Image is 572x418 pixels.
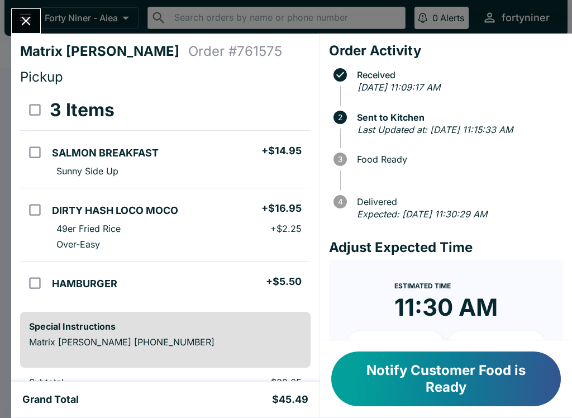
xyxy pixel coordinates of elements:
h5: + $16.95 [261,202,302,215]
button: + 20 [448,331,545,359]
p: Sunny Side Up [56,165,118,177]
p: 49er Fried Rice [56,223,121,234]
time: 11:30 AM [394,293,498,322]
span: Delivered [351,197,563,207]
h5: HAMBURGER [52,277,117,291]
p: Matrix [PERSON_NAME] [PHONE_NUMBER] [29,336,302,348]
em: Expected: [DATE] 11:30:29 AM [357,208,487,220]
p: Over-Easy [56,239,100,250]
span: Estimated Time [394,282,451,290]
h4: Order # 761575 [188,43,282,60]
h6: Special Instructions [29,321,302,332]
span: Food Ready [351,154,563,164]
h5: DIRTY HASH LOCO MOCO [52,204,178,217]
span: Sent to Kitchen [351,112,563,122]
text: 3 [338,155,342,164]
em: Last Updated at: [DATE] 11:15:33 AM [357,124,513,135]
text: 4 [337,197,342,206]
p: + $2.25 [270,223,302,234]
p: $39.65 [192,377,301,388]
p: Subtotal [29,377,174,388]
button: + 10 [347,331,444,359]
h5: SALMON BREAKFAST [52,146,159,160]
span: Pickup [20,69,63,85]
h5: + $14.95 [261,144,302,158]
button: Close [12,9,40,33]
button: Notify Customer Food is Ready [331,351,561,406]
h4: Order Activity [329,42,563,59]
h5: $45.49 [272,393,308,406]
em: [DATE] 11:09:17 AM [357,82,440,93]
h5: + $5.50 [266,275,302,288]
h3: 3 Items [50,99,115,121]
h4: Matrix [PERSON_NAME] [20,43,188,60]
table: orders table [20,90,311,303]
h4: Adjust Expected Time [329,239,563,256]
text: 2 [338,113,342,122]
h5: Grand Total [22,393,79,406]
span: Received [351,70,563,80]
